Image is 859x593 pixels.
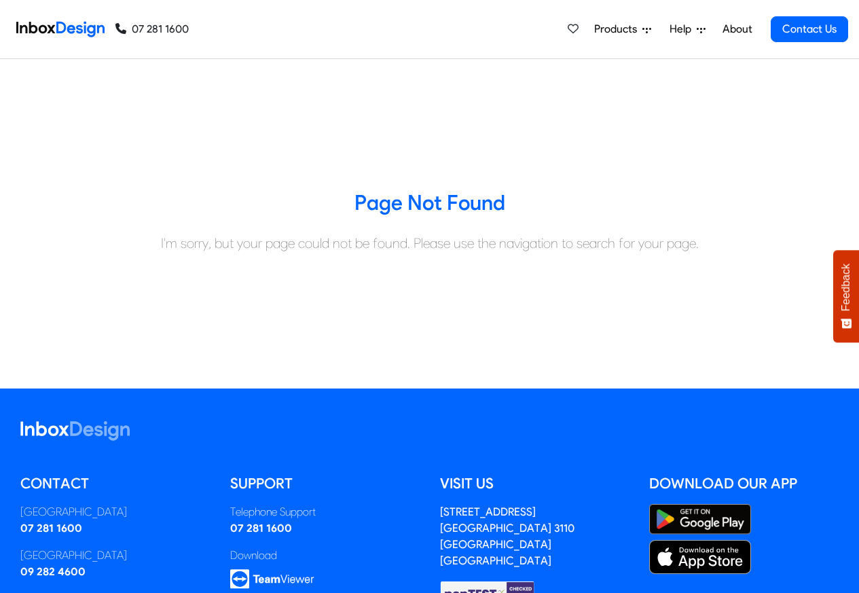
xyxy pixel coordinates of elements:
[20,504,210,520] div: [GEOGRAPHIC_DATA]
[230,504,420,520] div: Telephone Support
[833,250,859,342] button: Feedback - Show survey
[230,473,420,494] h5: Support
[20,565,86,578] a: 09 282 4600
[115,21,189,37] a: 07 281 1600
[840,264,852,311] span: Feedback
[230,522,292,535] a: 07 281 1600
[10,190,849,217] h3: Page Not Found
[440,505,574,567] address: [STREET_ADDRESS] [GEOGRAPHIC_DATA] 3110 [GEOGRAPHIC_DATA] [GEOGRAPHIC_DATA]
[10,233,849,253] div: I'm sorry, but your page could not be found. Please use the navigation to search for your page.
[440,473,629,494] h5: Visit us
[20,522,82,535] a: 07 281 1600
[649,540,751,574] img: Apple App Store
[20,473,210,494] h5: Contact
[649,473,839,494] h5: Download our App
[649,504,751,535] img: Google Play Store
[771,16,848,42] a: Contact Us
[594,21,642,37] span: Products
[230,547,420,564] div: Download
[230,569,314,589] img: logo_teamviewer.svg
[440,505,574,567] a: [STREET_ADDRESS][GEOGRAPHIC_DATA] 3110[GEOGRAPHIC_DATA][GEOGRAPHIC_DATA]
[20,421,130,441] img: logo_inboxdesign_white.svg
[670,21,697,37] span: Help
[589,16,657,43] a: Products
[20,547,210,564] div: [GEOGRAPHIC_DATA]
[718,16,756,43] a: About
[664,16,711,43] a: Help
